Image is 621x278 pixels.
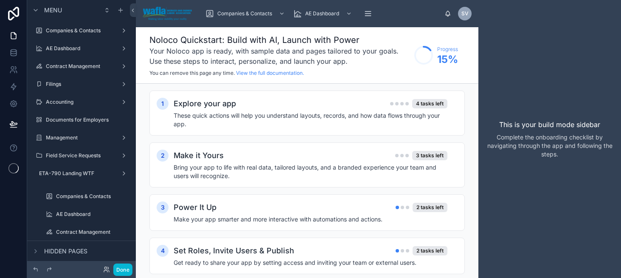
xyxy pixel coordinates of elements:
[149,70,235,76] span: You can remove this page any time.
[32,60,131,73] a: Contract Management
[32,95,131,109] a: Accounting
[46,45,117,52] label: AE Dashboard
[203,6,289,21] a: Companies & Contacts
[56,193,129,200] label: Companies & Contacts
[485,133,614,159] p: Complete the onboarding checklist by navigating through the app and following the steps.
[42,225,131,239] a: Contract Management
[42,190,131,203] a: Companies & Contacts
[32,131,131,145] a: Management
[149,34,410,46] h1: Noloco Quickstart: Build with AI, Launch with Power
[437,46,458,53] span: Progress
[42,207,131,221] a: AE Dashboard
[461,10,469,17] span: SV
[32,113,131,127] a: Documents for Employers
[143,7,192,20] img: App logo
[46,134,117,141] label: Management
[437,53,458,66] span: 15 %
[113,264,132,276] button: Done
[46,81,117,88] label: Filings
[499,119,600,130] p: This is your build mode sidebar
[56,211,129,218] label: AE Dashboard
[217,10,272,17] span: Companies & Contacts
[32,42,131,55] a: AE Dashboard
[291,6,356,21] a: AE Dashboard
[46,152,117,159] label: Field Service Requests
[32,24,131,37] a: Companies & Contacts
[199,4,444,23] div: scrollable content
[149,46,410,66] h3: Your Noloco app is ready, with sample data and pages tailored to your goals. Use these steps to i...
[46,99,117,105] label: Accounting
[32,149,131,162] a: Field Service Requests
[46,27,117,34] label: Companies & Contacts
[39,170,117,177] label: ETA-790 Landing WTF
[305,10,339,17] span: AE Dashboard
[32,167,131,180] a: ETA-790 Landing WTF
[56,229,129,235] label: Contract Management
[236,70,304,76] a: View the full documentation.
[32,77,131,91] a: Filings
[46,116,129,123] label: Documents for Employers
[44,247,87,255] span: Hidden pages
[46,63,117,70] label: Contract Management
[44,6,62,14] span: Menu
